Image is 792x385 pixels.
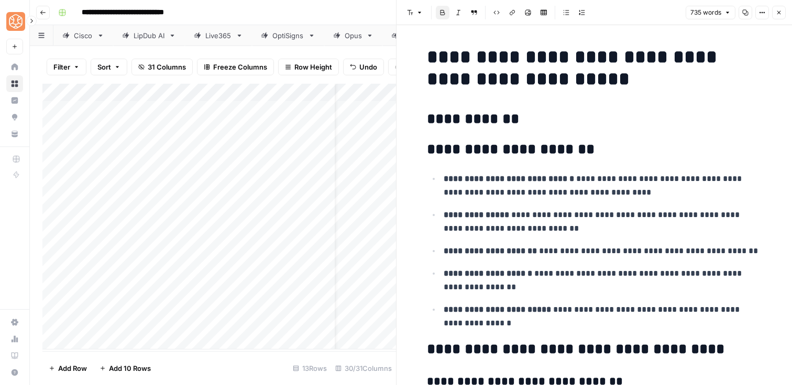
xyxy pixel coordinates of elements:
a: Browse [6,75,23,92]
div: LipDub AI [134,30,164,41]
button: Freeze Columns [197,59,274,75]
button: 735 words [686,6,735,19]
a: PayStubsNow [382,25,469,46]
span: Add Row [58,363,87,373]
a: Cisco [53,25,113,46]
a: Live365 [185,25,252,46]
a: Your Data [6,126,23,142]
a: Insights [6,92,23,109]
span: Undo [359,62,377,72]
span: Sort [97,62,111,72]
span: Freeze Columns [213,62,267,72]
div: Cisco [74,30,93,41]
button: Help + Support [6,364,23,381]
div: Live365 [205,30,232,41]
button: Workspace: SimpleTiger [6,8,23,35]
a: LipDub AI [113,25,185,46]
button: Undo [343,59,384,75]
a: Home [6,59,23,75]
a: Usage [6,331,23,347]
a: Settings [6,314,23,331]
button: Sort [91,59,127,75]
button: Add 10 Rows [93,360,157,377]
a: Learning Hub [6,347,23,364]
span: 735 words [690,8,721,17]
div: 30/31 Columns [331,360,396,377]
div: 13 Rows [289,360,331,377]
span: Row Height [294,62,332,72]
div: Opus [345,30,362,41]
a: Opportunities [6,109,23,126]
button: Row Height [278,59,339,75]
span: 31 Columns [148,62,186,72]
button: Filter [47,59,86,75]
button: Add Row [42,360,93,377]
span: Filter [53,62,70,72]
a: Opus [324,25,382,46]
button: 31 Columns [131,59,193,75]
a: OptiSigns [252,25,324,46]
span: Add 10 Rows [109,363,151,373]
img: SimpleTiger Logo [6,12,25,31]
div: OptiSigns [272,30,304,41]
